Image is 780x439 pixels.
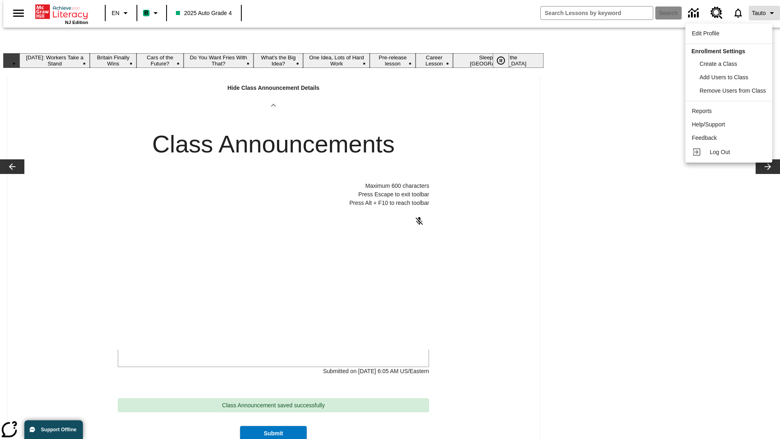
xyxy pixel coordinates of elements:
span: Enrollment Settings [691,48,745,54]
span: Create a Class [700,61,737,67]
span: Add Users to Class [700,74,748,80]
span: Edit Profile [692,30,719,37]
body: Maximum 600 characters Press Escape to exit toolbar Press Alt + F10 to reach toolbar [3,7,119,21]
span: Help/Support [692,121,725,128]
span: Remove Users from Class [700,87,766,94]
p: Class Announcements at [DATE] 3:34:36 PM [3,7,119,21]
span: Feedback [692,135,717,141]
span: Reports [692,108,712,114]
span: Log Out [710,149,730,155]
